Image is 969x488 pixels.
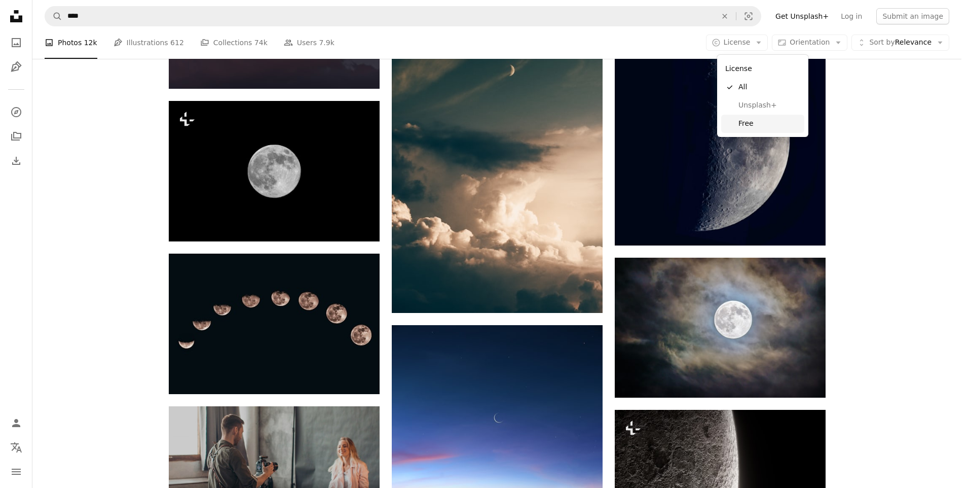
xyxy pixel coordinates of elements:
span: All [738,82,800,92]
span: Free [738,119,800,129]
div: License [721,59,804,78]
button: License [706,34,768,51]
div: License [717,55,808,137]
span: Unsplash+ [738,100,800,111]
button: Orientation [772,34,847,51]
span: License [724,38,751,46]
